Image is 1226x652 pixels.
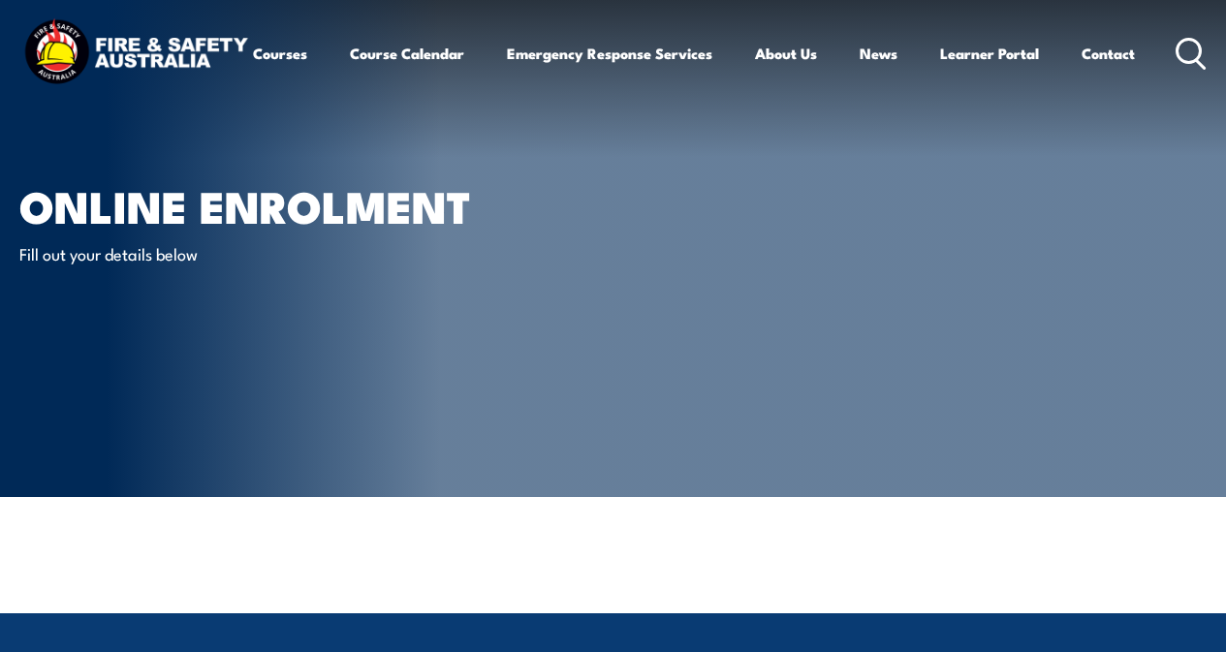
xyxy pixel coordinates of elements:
a: Learner Portal [940,30,1039,77]
a: Courses [253,30,307,77]
p: Fill out your details below [19,242,373,264]
a: Contact [1082,30,1135,77]
a: About Us [755,30,817,77]
a: News [860,30,897,77]
h1: Online Enrolment [19,186,498,224]
a: Emergency Response Services [507,30,712,77]
a: Course Calendar [350,30,464,77]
